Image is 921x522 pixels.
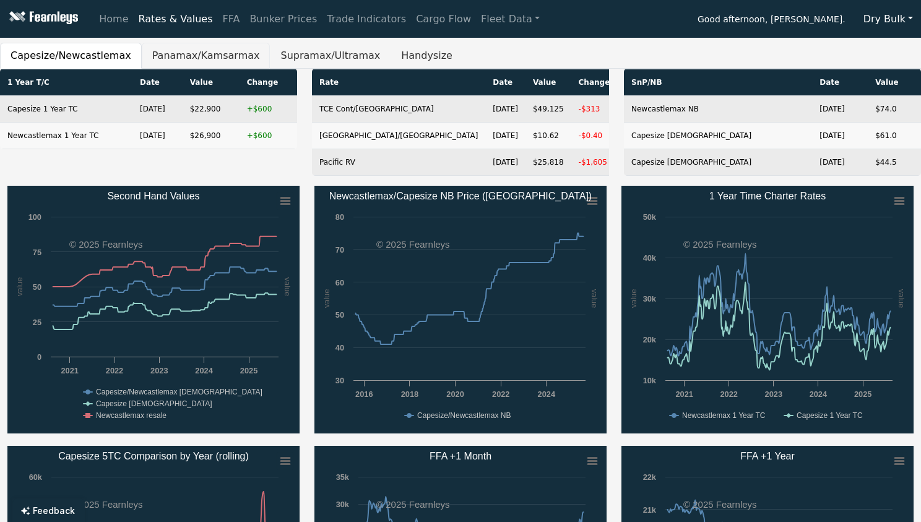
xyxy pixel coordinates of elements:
[868,96,921,123] td: $74.0
[476,7,545,32] a: Fleet Data
[312,96,485,123] td: TCE Cont/[GEOGRAPHIC_DATA]
[430,451,491,461] text: FFA +1 Month
[643,472,657,482] text: 22k
[312,149,485,176] td: Pacific RV
[643,294,657,303] text: 30k
[355,389,373,399] text: 2016
[765,389,782,399] text: 2023
[132,123,183,149] td: [DATE]
[868,123,921,149] td: $61.0
[134,7,218,32] a: Rates & Values
[218,7,245,32] a: FFA
[590,289,599,308] text: value
[485,149,525,176] td: [DATE]
[709,191,826,201] text: 1 Year Time Charter Rates
[812,123,868,149] td: [DATE]
[643,505,657,515] text: 21k
[322,289,331,308] text: value
[15,277,24,297] text: value
[643,335,657,344] text: 20k
[797,411,863,420] text: Capesize 1 Year TC
[150,366,168,375] text: 2023
[629,289,638,308] text: value
[314,186,607,433] svg: Newcastlemax/Capesize NB Price (China)
[33,282,41,292] text: 50
[525,69,571,96] th: Value
[96,388,262,396] text: Capesize/Newcastlemax [DEMOGRAPHIC_DATA]
[183,96,240,123] td: $22,900
[525,96,571,123] td: $49,125
[485,69,525,96] th: Date
[240,69,297,96] th: Change
[244,7,322,32] a: Bunker Prices
[571,149,618,176] td: -$1,605
[33,248,41,257] text: 75
[335,245,344,254] text: 70
[446,389,464,399] text: 2020
[132,96,183,123] td: [DATE]
[336,500,350,509] text: 30k
[96,411,166,420] text: Newcastlemax resale
[525,123,571,149] td: $10.62
[195,366,213,375] text: 2024
[675,389,693,399] text: 2021
[28,212,41,222] text: 100
[417,411,511,420] text: Capesize/Newcastlemax NB
[37,352,41,362] text: 0
[683,239,757,250] text: © 2025 Fearnleys
[107,191,199,201] text: Second Hand Values
[335,278,344,287] text: 60
[391,43,463,69] button: Handysize
[571,96,618,123] td: -$313
[854,389,871,399] text: 2025
[69,499,143,510] text: © 2025 Fearnleys
[411,7,476,32] a: Cargo Flow
[96,399,212,408] text: Capesize [DEMOGRAPHIC_DATA]
[240,123,297,149] td: +$600
[643,253,657,263] text: 40k
[643,212,657,222] text: 50k
[812,149,868,176] td: [DATE]
[33,318,41,327] text: 25
[183,69,240,96] th: Value
[329,191,592,202] text: Newcastlemax/Capesize NB Price ([GEOGRAPHIC_DATA])
[335,212,344,222] text: 80
[868,69,921,96] th: Value
[183,123,240,149] td: $26,900
[132,69,183,96] th: Date
[401,389,418,399] text: 2018
[812,69,868,96] th: Date
[643,376,657,385] text: 10k
[270,43,391,69] button: Supramax/Ultramax
[525,149,571,176] td: $25,818
[240,96,297,123] td: +$600
[69,239,143,250] text: © 2025 Fearnleys
[485,123,525,149] td: [DATE]
[312,69,485,96] th: Rate
[682,411,766,420] text: Newcastlemax 1 Year TC
[6,11,78,27] img: Fearnleys Logo
[621,186,914,433] svg: 1 Year Time Charter Rates
[240,366,257,375] text: 2025
[624,96,812,123] td: Newcastlemax NB
[624,69,812,96] th: SnP/NB
[698,10,845,31] span: Good afternoon, [PERSON_NAME].
[7,186,300,433] svg: Second Hand Values
[376,239,450,250] text: © 2025 Fearnleys
[376,499,450,510] text: © 2025 Fearnleys
[812,96,868,123] td: [DATE]
[868,149,921,176] td: $44.5
[61,366,79,375] text: 2021
[335,310,344,320] text: 50
[538,389,556,399] text: 2024
[571,123,618,149] td: -$0.40
[106,366,123,375] text: 2022
[94,7,133,32] a: Home
[492,389,509,399] text: 2022
[335,343,344,352] text: 40
[897,289,906,308] text: value
[485,96,525,123] td: [DATE]
[855,7,921,31] button: Dry Bulk
[312,123,485,149] td: [GEOGRAPHIC_DATA]/[GEOGRAPHIC_DATA]
[571,69,618,96] th: Change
